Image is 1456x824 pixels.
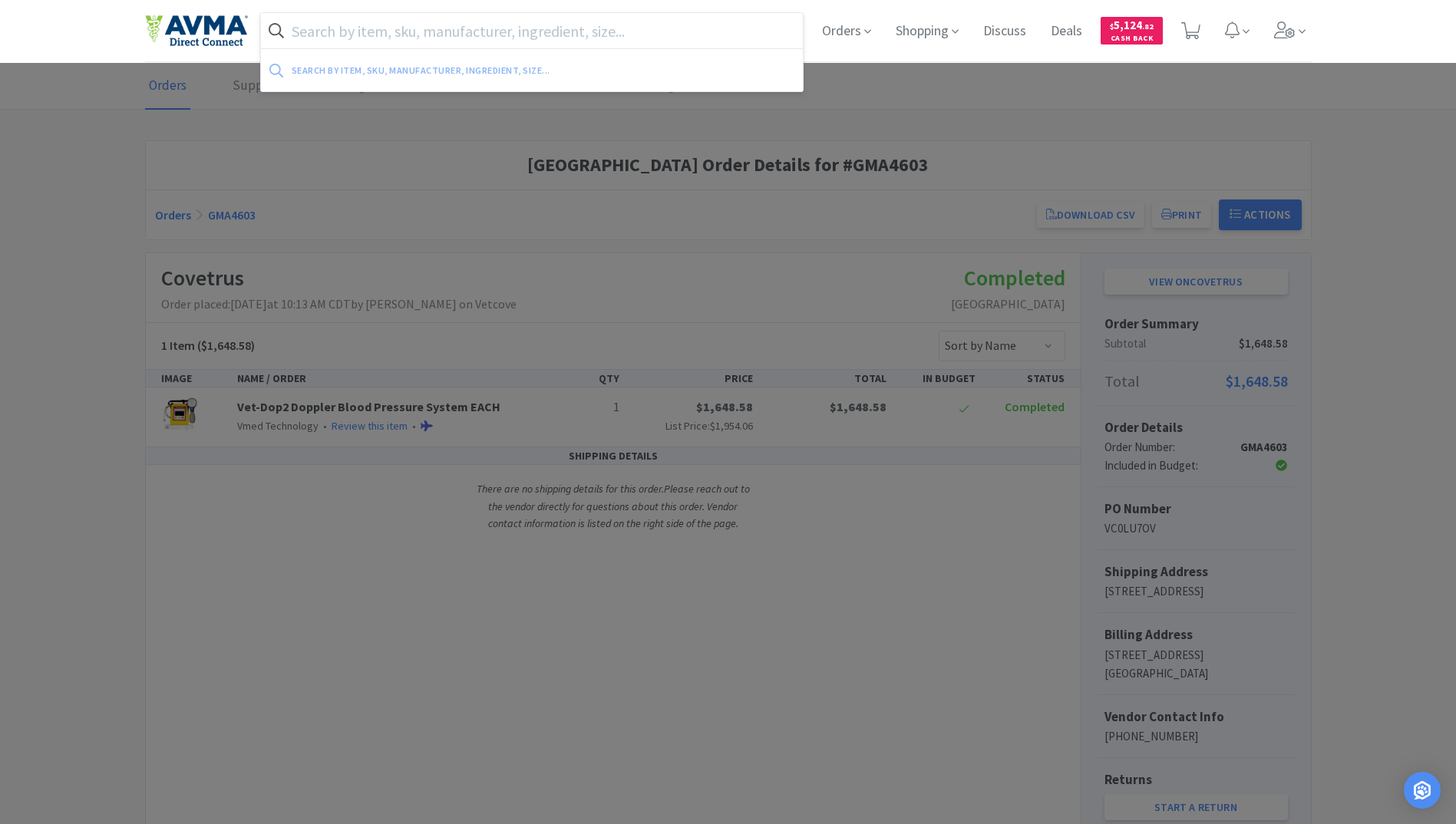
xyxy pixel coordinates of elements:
span: Cash Back [1110,35,1154,44]
input: Search by item, sku, manufacturer, ingredient, size... [261,13,804,48]
div: Open Intercom Messenger [1404,772,1441,809]
span: . 82 [1142,21,1154,31]
img: e4e33dab9f054f5782a47901c742baa9_102.png [145,15,248,47]
div: Search by item, sku, manufacturer, ingredient, size... [292,58,672,82]
span: $ [1110,21,1114,31]
span: 5,124 [1110,18,1154,32]
a: $5,124.82Cash Back [1101,10,1163,51]
a: Discuss [977,25,1032,38]
a: Deals [1045,25,1088,38]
